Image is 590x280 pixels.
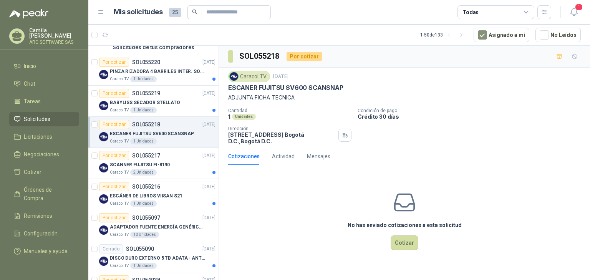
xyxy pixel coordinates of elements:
[192,9,197,15] span: search
[348,221,462,229] h3: No has enviado cotizaciones a esta solicitud
[228,108,351,113] p: Cantidad
[307,152,330,161] div: Mensajes
[24,186,72,202] span: Órdenes de Compra
[9,226,79,241] a: Configuración
[110,255,206,262] p: DISCO DURO EXTERNO 5 TB ADATA - ANTIGOLPES
[24,97,41,106] span: Tareas
[88,55,219,86] a: Por cotizarSOL055220[DATE] Company LogoPINZA RIZADORA 4 BARRILES INTER. SOL-GEL BABYLISS SECADOR ...
[9,147,79,162] a: Negociaciones
[228,131,335,144] p: [STREET_ADDRESS] Bogotá D.C. , Bogotá D.C.
[169,8,181,17] span: 25
[391,235,418,250] button: Cotizar
[462,8,479,17] div: Todas
[228,84,343,92] p: ESCANER FUJITSU SV600 SCANSNAP
[24,229,58,238] span: Configuración
[130,200,157,207] div: 1 Unidades
[9,59,79,73] a: Inicio
[9,76,79,91] a: Chat
[99,70,108,79] img: Company Logo
[228,71,270,82] div: Caracol TV
[88,86,219,117] a: Por cotizarSOL055219[DATE] Company LogoBABYLISS SECADOR STELLATOCaracol TV1 Unidades
[567,5,581,19] button: 1
[228,113,230,120] p: 1
[202,90,215,97] p: [DATE]
[358,108,587,113] p: Condición de pago
[114,7,163,18] h1: Mis solicitudes
[239,50,280,62] h3: SOL055218
[110,107,129,113] p: Caracol TV
[110,76,129,82] p: Caracol TV
[287,52,322,61] div: Por cotizar
[130,138,157,144] div: 1 Unidades
[110,192,182,200] p: ESCÁNER DE LIBROS VIISAN S21
[24,150,59,159] span: Negociaciones
[228,126,335,131] p: Dirección
[420,29,467,41] div: 1 - 50 de 133
[99,101,108,110] img: Company Logo
[358,113,587,120] p: Crédito 30 días
[535,28,581,42] button: No Leídos
[132,184,160,189] p: SOL055216
[29,28,79,38] p: Camila [PERSON_NAME]
[9,9,48,18] img: Logo peakr
[9,182,79,205] a: Órdenes de Compra
[228,93,581,102] p: ADJUNTA FICHA TECNICA
[202,121,215,128] p: [DATE]
[110,161,170,169] p: SCANNER FUJITSU FI-8190
[99,151,129,160] div: Por cotizar
[230,72,238,81] img: Company Logo
[24,168,41,176] span: Cotizar
[99,182,129,191] div: Por cotizar
[202,245,215,253] p: [DATE]
[202,152,215,159] p: [DATE]
[132,153,160,158] p: SOL055217
[99,225,108,235] img: Company Logo
[130,232,159,238] div: 10 Unidades
[228,152,260,161] div: Cotizaciones
[88,210,219,241] a: Por cotizarSOL055097[DATE] Company LogoADAPTADOR FUENTE ENERGÍA GENÉRICO 24V 1ACaracol TV10 Unidades
[99,120,129,129] div: Por cotizar
[130,169,157,176] div: 2 Unidades
[130,76,157,82] div: 1 Unidades
[202,214,215,222] p: [DATE]
[130,107,157,113] div: 1 Unidades
[99,132,108,141] img: Company Logo
[272,152,295,161] div: Actividad
[110,224,206,231] p: ADAPTADOR FUENTE ENERGÍA GENÉRICO 24V 1A
[110,68,206,75] p: PINZA RIZADORA 4 BARRILES INTER. SOL-GEL BABYLISS SECADOR STELLATO
[99,58,129,67] div: Por cotizar
[130,263,157,269] div: 1 Unidades
[110,130,194,138] p: ESCANER FUJITSU SV600 SCANSNAP
[9,209,79,223] a: Remisiones
[99,163,108,172] img: Company Logo
[110,138,129,144] p: Caracol TV
[110,99,180,106] p: BABYLISS SECADOR STELLATO
[110,169,129,176] p: Caracol TV
[29,40,79,45] p: ARC SOFTWARE SAS
[9,129,79,144] a: Licitaciones
[474,28,529,42] button: Asignado a mi
[24,247,68,255] span: Manuales y ayuda
[88,117,219,148] a: Por cotizarSOL055218[DATE] Company LogoESCANER FUJITSU SV600 SCANSNAPCaracol TV1 Unidades
[202,59,215,66] p: [DATE]
[126,246,154,252] p: SOL055090
[88,179,219,210] a: Por cotizarSOL055216[DATE] Company LogoESCÁNER DE LIBROS VIISAN S21Caracol TV1 Unidades
[24,212,52,220] span: Remisiones
[99,89,129,98] div: Por cotizar
[24,80,35,88] span: Chat
[202,183,215,191] p: [DATE]
[9,244,79,258] a: Manuales y ayuda
[110,200,129,207] p: Caracol TV
[9,94,79,109] a: Tareas
[132,60,160,65] p: SOL055220
[99,194,108,204] img: Company Logo
[9,112,79,126] a: Solicitudes
[88,40,219,55] div: Solicitudes de tus compradores
[99,244,123,253] div: Cerrado
[99,213,129,222] div: Por cotizar
[24,133,52,141] span: Licitaciones
[99,257,108,266] img: Company Logo
[132,122,160,127] p: SOL055218
[88,241,219,272] a: CerradoSOL055090[DATE] Company LogoDISCO DURO EXTERNO 5 TB ADATA - ANTIGOLPESCaracol TV1 Unidades
[9,165,79,179] a: Cotizar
